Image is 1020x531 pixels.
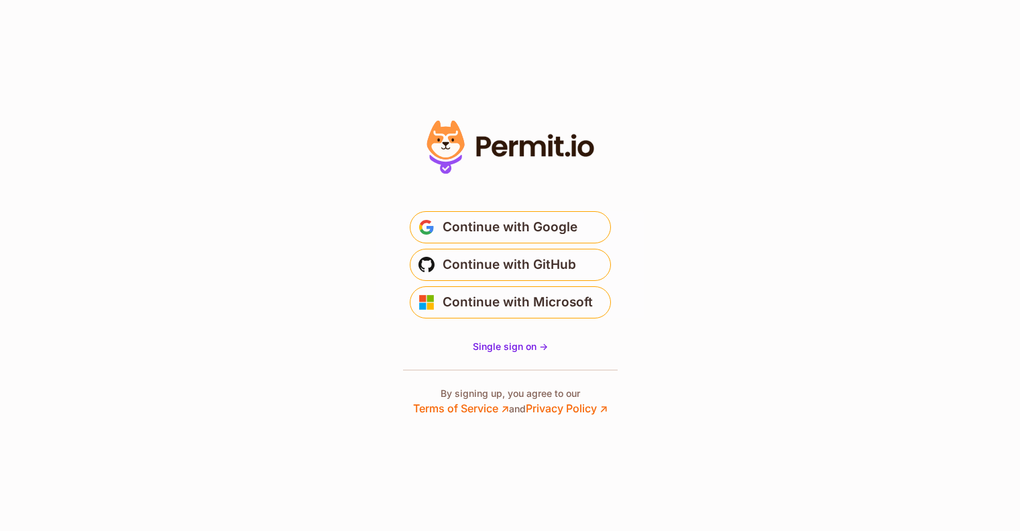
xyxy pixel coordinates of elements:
a: Privacy Policy ↗ [526,402,608,415]
p: By signing up, you agree to our and [413,387,608,416]
span: Single sign on -> [473,341,548,352]
button: Continue with GitHub [410,249,611,281]
button: Continue with Google [410,211,611,243]
span: Continue with Google [443,217,577,238]
a: Terms of Service ↗ [413,402,509,415]
span: Continue with Microsoft [443,292,593,313]
a: Single sign on -> [473,340,548,353]
span: Continue with GitHub [443,254,576,276]
button: Continue with Microsoft [410,286,611,318]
